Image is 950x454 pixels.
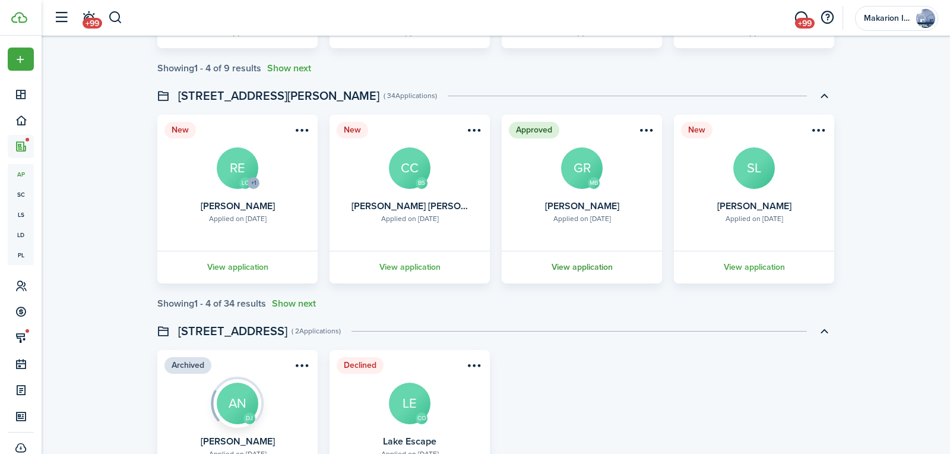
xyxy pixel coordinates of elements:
[381,213,439,224] div: Applied on [DATE]
[157,115,834,309] application-list-swimlane-item: Toggle accordion
[384,90,437,101] swimlane-subtitle: ( 34 Applications )
[209,213,267,224] div: Applied on [DATE]
[164,357,211,374] status: Archived
[8,225,34,245] a: ld
[8,164,34,184] a: ap
[194,297,235,310] pagination-page-total: 1 - 4 of 34
[464,124,483,140] button: Open menu
[717,201,791,212] card-title: [PERSON_NAME]
[416,177,427,189] avatar-text: BS
[243,412,255,424] avatar-text: DJ
[588,177,600,189] avatar-text: MB
[50,7,72,29] button: Open sidebar
[157,298,266,309] div: Showing results
[164,122,196,138] status: New
[864,14,911,23] span: Makarion Investments
[292,326,341,336] swimlane-subtitle: ( 2 Applications )
[545,201,619,212] card-title: [PERSON_NAME]
[292,360,311,376] button: Open menu
[808,124,827,140] button: Open menu
[157,63,261,74] div: Showing results
[8,48,34,71] button: Open menu
[464,360,483,376] button: Open menu
[636,124,655,140] button: Open menu
[178,322,287,340] swimlane-title: [STREET_ADDRESS]
[790,3,812,33] a: Messaging
[337,357,384,374] status: Declined
[211,377,264,421] img: Screening
[916,9,935,28] img: Makarion Investments
[248,177,259,189] avatar-counter: +1
[239,177,251,189] avatar-text: LC
[201,436,275,447] card-title: [PERSON_NAME]
[337,122,368,138] status: New
[108,8,123,28] button: Search
[8,184,34,204] a: sc
[726,213,783,224] div: Applied on [DATE]
[814,321,834,341] button: Toggle accordion
[389,383,430,424] avatar-text: LE
[272,298,316,309] button: Show next
[733,147,775,189] avatar-text: SL
[509,122,559,138] status: Approved
[8,204,34,225] a: ls
[194,61,230,75] pagination-page-total: 1 - 4 of 9
[416,412,427,424] avatar-text: CO
[672,251,836,283] a: View application
[561,147,603,189] avatar-text: GR
[351,201,468,212] card-title: [PERSON_NAME] [PERSON_NAME]
[681,122,712,138] status: New
[201,201,275,212] card-title: [PERSON_NAME]
[328,251,492,283] a: View application
[389,147,430,189] avatar-text: CC
[77,3,100,33] a: Notifications
[267,63,311,74] button: Show next
[500,251,664,283] a: View application
[83,18,102,29] span: +99
[814,86,834,106] button: Toggle accordion
[156,251,319,283] a: View application
[292,124,311,140] button: Open menu
[553,213,611,224] div: Applied on [DATE]
[178,87,379,105] swimlane-title: [STREET_ADDRESS][PERSON_NAME]
[11,12,27,23] img: TenantCloud
[817,8,837,28] button: Open resource center
[217,147,258,189] avatar-text: RE
[795,18,815,29] span: +99
[8,245,34,265] a: pl
[383,436,436,447] card-title: Lake Escape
